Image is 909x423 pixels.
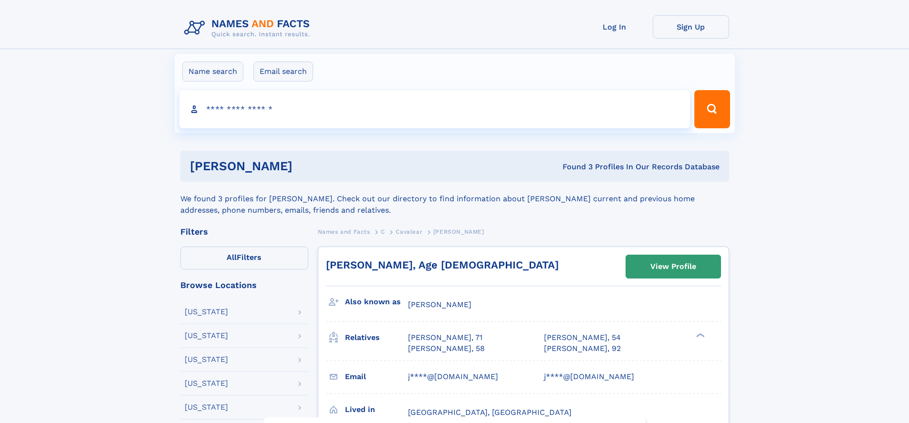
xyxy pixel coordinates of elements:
[227,253,237,262] span: All
[345,402,408,418] h3: Lived in
[408,343,485,354] a: [PERSON_NAME], 58
[381,228,385,235] span: C
[180,182,729,216] div: We found 3 profiles for [PERSON_NAME]. Check out our directory to find information about [PERSON_...
[318,226,370,237] a: Names and Facts
[185,380,228,387] div: [US_STATE]
[396,226,422,237] a: Cavalear
[396,228,422,235] span: Cavalear
[653,15,729,39] a: Sign Up
[576,15,653,39] a: Log In
[433,228,484,235] span: [PERSON_NAME]
[626,255,721,278] a: View Profile
[180,15,318,41] img: Logo Names and Facts
[182,62,243,82] label: Name search
[408,332,482,343] a: [PERSON_NAME], 71
[185,403,228,411] div: [US_STATE]
[185,308,228,316] div: [US_STATE]
[381,226,385,237] a: C
[180,227,308,236] div: Filters
[185,332,228,340] div: [US_STATE]
[694,90,730,128] button: Search Button
[544,332,621,343] a: [PERSON_NAME], 54
[185,356,228,363] div: [US_STATE]
[180,281,308,289] div: Browse Locations
[345,294,408,310] h3: Also known as
[345,330,408,346] h3: Relatives
[408,300,471,309] span: [PERSON_NAME]
[253,62,313,82] label: Email search
[179,90,690,128] input: search input
[345,369,408,385] h3: Email
[326,259,559,271] a: [PERSON_NAME], Age [DEMOGRAPHIC_DATA]
[428,162,720,172] div: Found 3 Profiles In Our Records Database
[180,247,308,269] label: Filters
[694,332,705,339] div: ❯
[650,256,696,278] div: View Profile
[544,343,621,354] a: [PERSON_NAME], 92
[190,160,428,172] h1: [PERSON_NAME]
[408,408,572,417] span: [GEOGRAPHIC_DATA], [GEOGRAPHIC_DATA]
